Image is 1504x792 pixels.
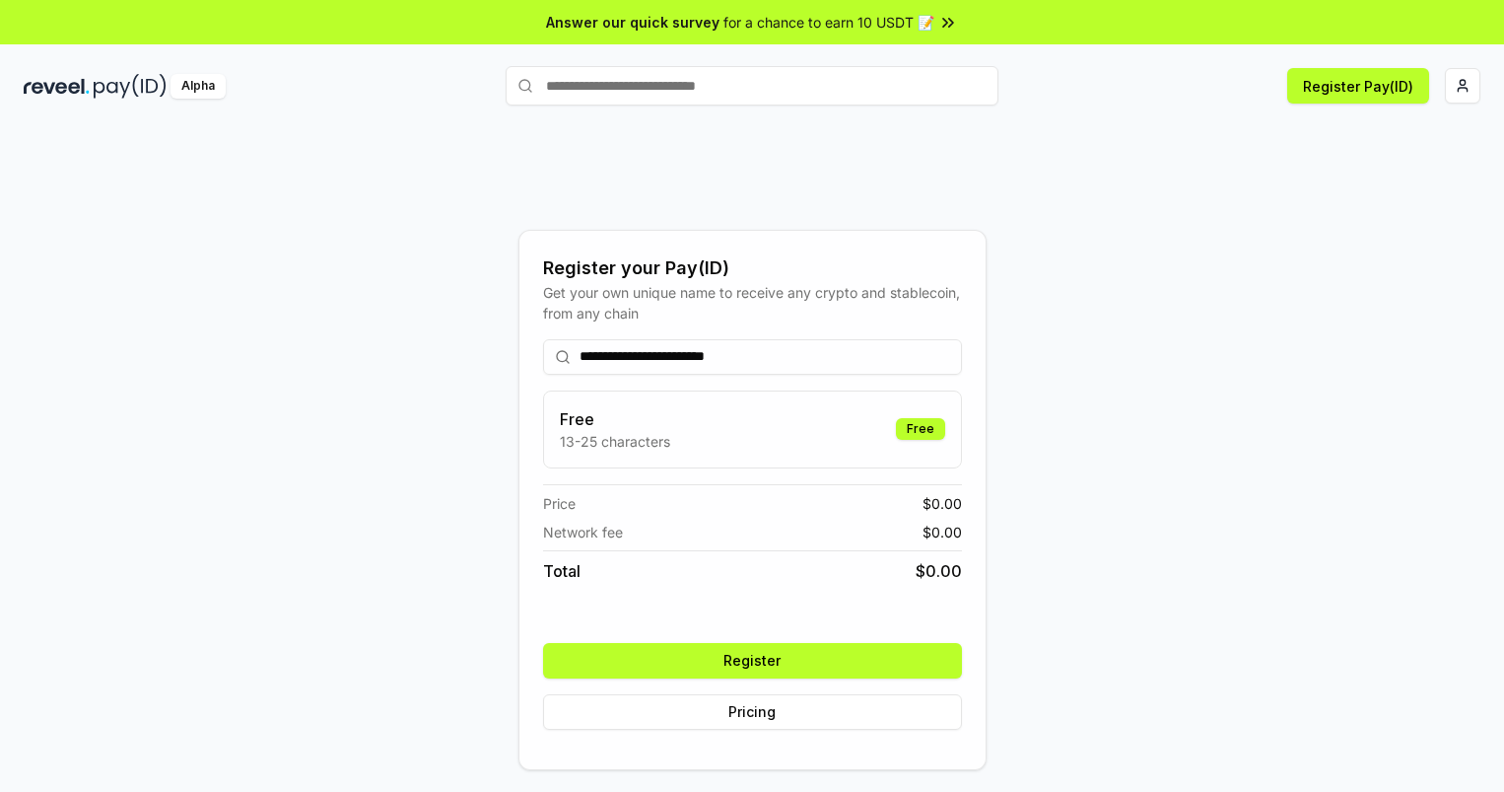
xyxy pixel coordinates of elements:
[896,418,945,440] div: Free
[543,493,576,514] span: Price
[923,522,962,542] span: $ 0.00
[543,282,962,324] div: Get your own unique name to receive any crypto and stablecoin, from any chain
[560,431,670,452] p: 13-25 characters
[94,74,167,99] img: pay_id
[543,643,962,679] button: Register
[543,694,962,730] button: Pricing
[723,12,934,33] span: for a chance to earn 10 USDT 📝
[916,559,962,583] span: $ 0.00
[171,74,226,99] div: Alpha
[923,493,962,514] span: $ 0.00
[543,254,962,282] div: Register your Pay(ID)
[546,12,719,33] span: Answer our quick survey
[1287,68,1429,104] button: Register Pay(ID)
[560,407,670,431] h3: Free
[543,559,581,583] span: Total
[543,522,623,542] span: Network fee
[24,74,90,99] img: reveel_dark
